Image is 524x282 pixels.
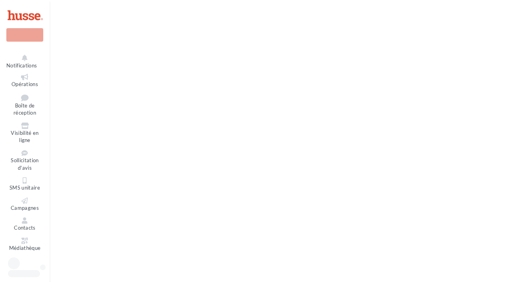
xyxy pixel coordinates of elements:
span: Visibilité en ligne [11,130,38,144]
span: SMS unitaire [10,184,40,191]
a: Médiathèque [6,236,43,253]
span: Notifications [6,62,37,69]
span: Contacts [14,224,36,231]
a: Contacts [6,216,43,233]
span: Sollicitation d'avis [11,157,38,171]
a: Sollicitation d'avis [6,148,43,173]
a: Boîte de réception [6,92,43,118]
a: SMS unitaire [6,176,43,193]
span: Opérations [12,81,38,87]
span: Campagnes [11,205,39,211]
span: Médiathèque [9,245,41,251]
a: Campagnes [6,196,43,213]
div: Nouvelle campagne [6,28,43,42]
a: Visibilité en ligne [6,121,43,145]
span: Boîte de réception [13,102,36,116]
a: Opérations [6,72,43,89]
